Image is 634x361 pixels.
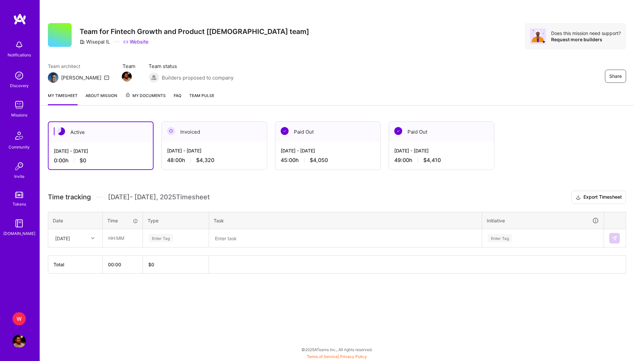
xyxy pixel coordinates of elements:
span: Team status [149,63,233,70]
div: Missions [11,112,27,118]
span: Team architect [48,63,109,70]
a: My timesheet [48,92,78,105]
div: [DATE] - [DATE] [394,147,489,154]
span: Builders proposed to company [162,74,233,81]
th: Type [143,212,209,229]
div: Discovery [10,82,29,89]
div: 0:00 h [54,157,148,164]
div: Time [107,217,138,224]
img: Invite [13,160,26,173]
div: Invoiced [162,122,267,142]
div: Tokens [13,201,26,208]
img: Paid Out [281,127,289,135]
span: $4,320 [196,157,214,164]
div: Does this mission need support? [551,30,621,36]
div: 45:00 h [281,157,375,164]
div: Wisepal IL [80,38,110,45]
h3: Team for Fintech Growth and Product [[DEMOGRAPHIC_DATA] team] [80,27,309,36]
div: Paid Out [275,122,380,142]
div: Enter Tag [149,233,173,243]
span: $4,050 [310,157,328,164]
img: guide book [13,217,26,230]
i: icon Mail [104,75,109,80]
img: Avatar [530,28,546,44]
div: [DATE] - [DATE] [54,148,148,154]
div: [DATE] [55,235,70,242]
a: User Avatar [11,335,27,348]
div: Community [9,144,30,150]
i: icon Chevron [91,237,94,240]
img: discovery [13,69,26,82]
i: icon CompanyGray [80,39,85,45]
a: Privacy Policy [340,354,367,359]
div: Active [49,122,153,142]
span: $ 0 [148,262,154,267]
span: $0 [80,157,86,164]
span: Team [123,63,135,70]
div: Invite [14,173,24,180]
img: Invoiced [167,127,175,135]
img: Team Architect [48,72,58,83]
a: Website [123,38,149,45]
a: W [11,312,27,325]
img: teamwork [13,98,26,112]
a: My Documents [125,92,166,105]
button: Share [605,70,626,83]
div: Enter Tag [488,233,512,243]
th: Task [209,212,482,229]
img: tokens [15,192,23,198]
input: HH:MM [103,229,142,247]
div: [PERSON_NAME] [61,74,101,81]
div: 48:00 h [167,157,262,164]
div: © 2025 ATeams Inc., All rights reserved. [40,341,634,358]
i: icon Download [576,194,581,201]
div: 49:00 h [394,157,489,164]
div: W [13,312,26,325]
span: $4,410 [423,157,441,164]
th: 00:00 [103,256,143,274]
span: | [307,354,367,359]
a: Team Pulse [189,92,214,105]
th: Date [48,212,103,229]
span: Time tracking [48,193,91,201]
img: Submit [612,236,617,241]
img: bell [13,38,26,51]
a: FAQ [174,92,181,105]
div: Notifications [8,51,31,58]
span: My Documents [125,92,166,99]
img: Team Member Avatar [122,72,132,82]
div: [DATE] - [DATE] [167,147,262,154]
a: Team Member Avatar [123,71,131,82]
div: [DATE] - [DATE] [281,147,375,154]
a: About Mission [86,92,117,105]
div: [DOMAIN_NAME] [3,230,35,237]
img: User Avatar [13,335,26,348]
img: logo [13,13,26,25]
div: Initiative [487,217,599,224]
div: Request more builders [551,36,621,43]
th: Total [48,256,103,274]
img: Builders proposed to company [149,72,159,83]
button: Export Timesheet [571,191,626,204]
span: [DATE] - [DATE] , 2025 Timesheet [108,193,210,201]
a: Terms of Service [307,354,338,359]
div: Paid Out [389,122,494,142]
span: Team Pulse [189,93,214,98]
img: Community [11,128,27,144]
img: Paid Out [394,127,402,135]
img: Active [57,127,65,135]
span: Share [609,73,622,80]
